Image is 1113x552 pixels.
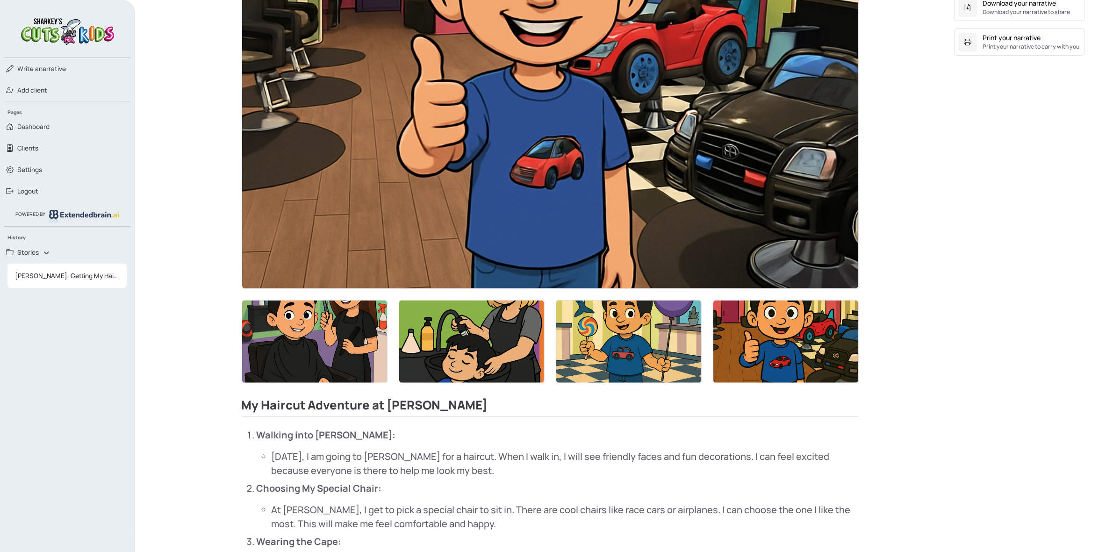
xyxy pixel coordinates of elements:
[242,398,859,417] h2: My Haircut Adventure at [PERSON_NAME]
[257,535,342,548] strong: Wearing the Cape:
[11,267,123,284] span: [PERSON_NAME], Getting My Haircut at [PERSON_NAME]
[17,65,39,73] span: Write a
[983,33,1041,43] div: Print your narrative
[7,267,127,284] a: [PERSON_NAME], Getting My Haircut at [PERSON_NAME]
[17,86,47,95] span: Add client
[17,64,66,73] span: narrative
[242,301,387,383] img: Thumbnail
[17,165,42,174] span: Settings
[983,8,1070,16] small: Download your narrative to share
[18,15,116,46] img: logo
[49,210,119,222] img: logo
[272,503,859,531] li: At [PERSON_NAME], I get to pick a special chair to sit in. There are cool chairs like race cars o...
[17,122,50,131] span: Dashboard
[257,429,396,441] strong: Walking into [PERSON_NAME]:
[272,450,859,478] li: [DATE], I am going to [PERSON_NAME] for a haircut. When I walk in, I will see friendly faces and ...
[17,248,39,257] span: Stories
[713,301,858,383] img: Thumbnail
[17,186,38,196] span: Logout
[17,143,38,153] span: Clients
[399,301,544,383] img: Thumbnail
[257,482,382,495] strong: Choosing My Special Chair:
[983,43,1079,51] small: Print your narrative to carry with you
[556,301,701,383] img: Thumbnail
[954,29,1085,56] button: Print your narrativePrint your narrative to carry with you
